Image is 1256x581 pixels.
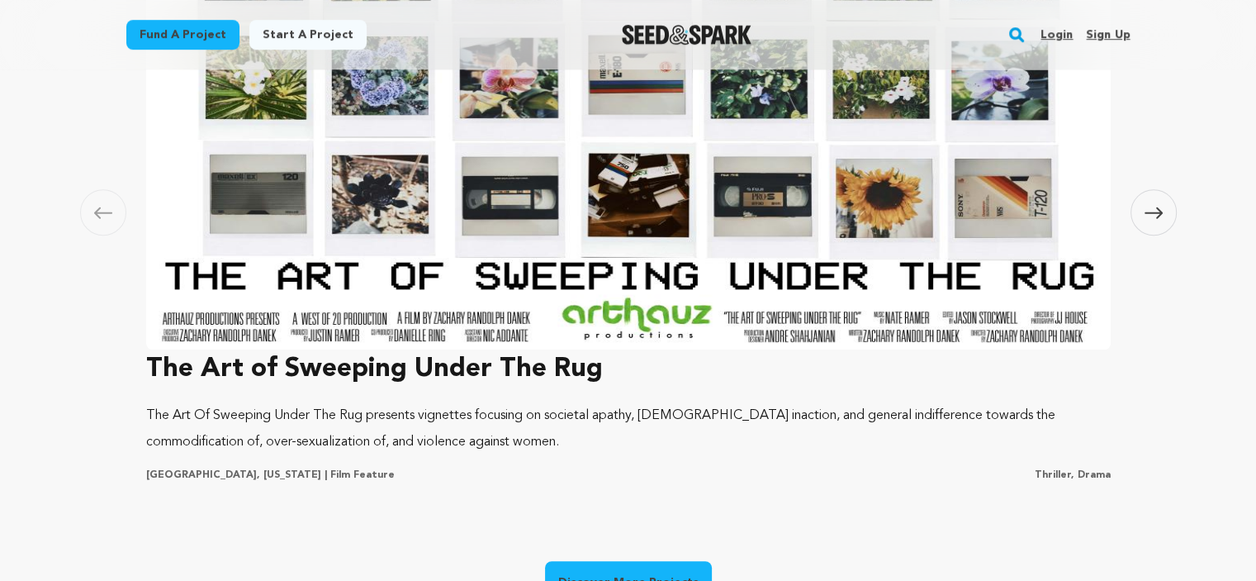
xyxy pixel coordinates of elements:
a: Seed&Spark Homepage [622,25,751,45]
p: The Art Of Sweeping Under The Rug presents vignettes focusing on societal apathy, [DEMOGRAPHIC_DA... [146,402,1111,455]
a: Sign up [1086,21,1130,48]
img: Seed&Spark Logo Dark Mode [622,25,751,45]
span: [GEOGRAPHIC_DATA], [US_STATE] | [146,470,327,480]
span: Film Feature [330,470,395,480]
a: Start a project [249,20,367,50]
p: Thriller, Drama [1035,469,1111,482]
a: Fund a project [126,20,239,50]
a: Login [1040,21,1073,48]
h3: The Art of Sweeping Under The Rug [146,350,1111,389]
